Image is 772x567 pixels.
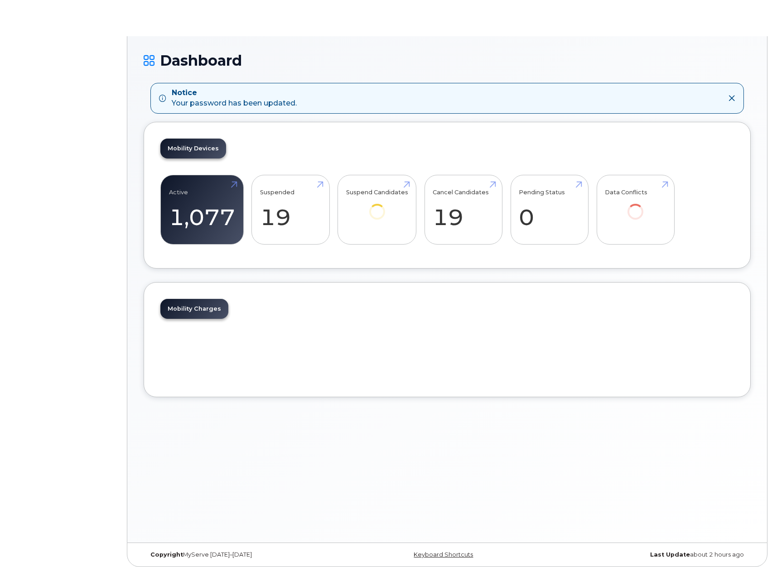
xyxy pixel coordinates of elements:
strong: Copyright [150,551,183,558]
h1: Dashboard [144,53,751,68]
a: Data Conflicts [605,180,666,232]
a: Suspend Candidates [346,180,408,232]
a: Mobility Charges [160,299,228,319]
strong: Notice [172,88,297,98]
a: Pending Status 0 [519,180,580,240]
a: Active 1,077 [169,180,235,240]
div: about 2 hours ago [548,551,751,558]
a: Cancel Candidates 19 [433,180,494,240]
a: Keyboard Shortcuts [414,551,473,558]
div: Your password has been updated. [172,88,297,109]
div: MyServe [DATE]–[DATE] [144,551,346,558]
a: Suspended 19 [260,180,321,240]
a: Mobility Devices [160,139,226,159]
strong: Last Update [650,551,690,558]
